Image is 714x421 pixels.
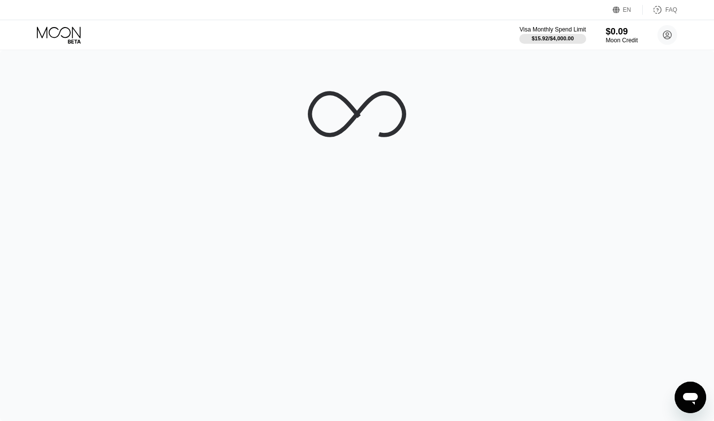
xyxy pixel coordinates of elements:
[606,27,638,44] div: $0.09Moon Credit
[606,37,638,44] div: Moon Credit
[665,6,677,13] div: FAQ
[519,26,586,33] div: Visa Monthly Spend Limit
[532,35,574,41] div: $15.92 / $4,000.00
[623,6,631,13] div: EN
[519,26,586,44] div: Visa Monthly Spend Limit$15.92/$4,000.00
[606,27,638,37] div: $0.09
[675,382,706,413] iframe: Button to launch messaging window
[613,5,643,15] div: EN
[643,5,677,15] div: FAQ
